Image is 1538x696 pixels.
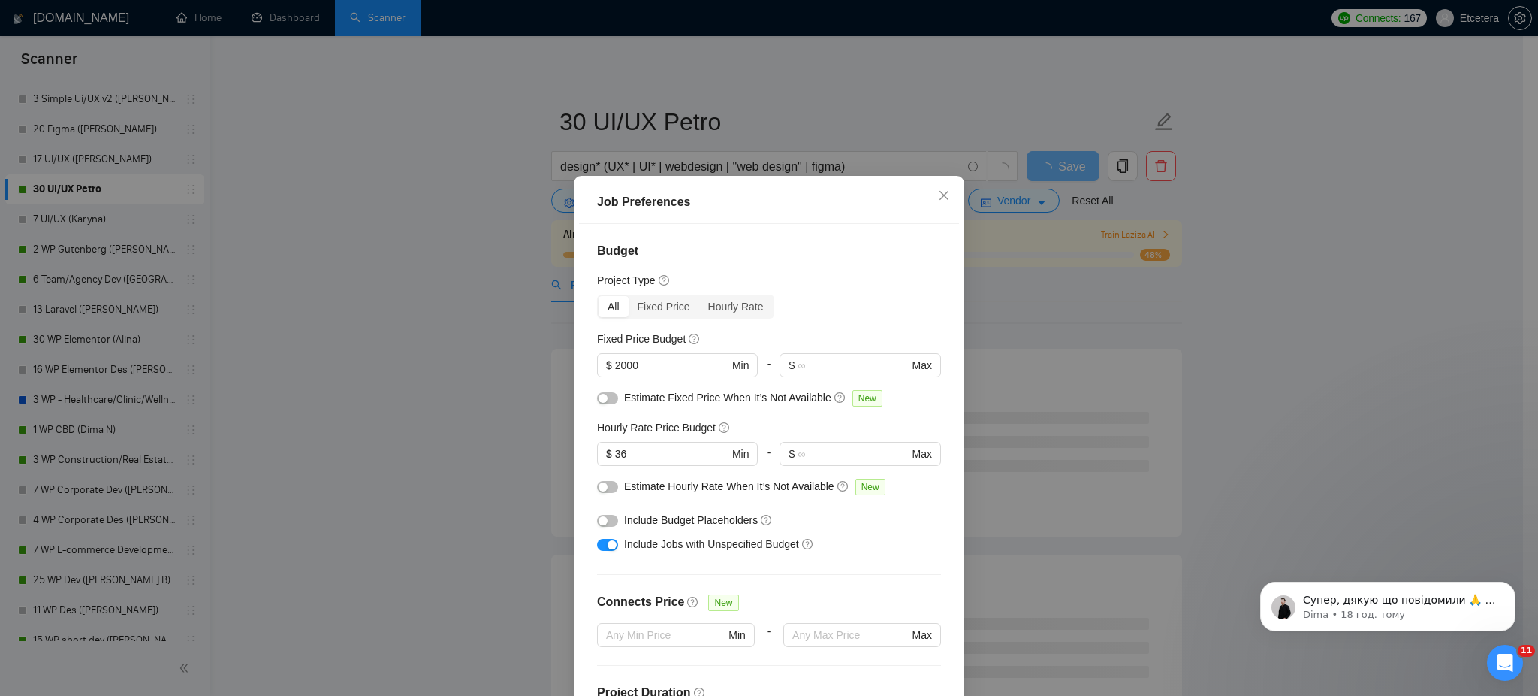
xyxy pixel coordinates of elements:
span: Include Budget Placeholders [624,514,758,526]
h5: Fixed Price Budget [597,331,686,347]
div: Fixed Price [629,296,699,317]
div: - [755,623,783,665]
iframe: Intercom live chat [1487,645,1523,681]
div: All [599,296,629,317]
span: Min [732,446,749,462]
span: Include Jobs with Unspecified Budget [624,538,799,550]
div: - [758,353,780,389]
span: question-circle [687,596,699,608]
span: Min [732,357,749,374]
input: Any Min Price [606,627,725,643]
div: - [758,442,780,478]
input: ∞ [798,446,909,462]
span: Estimate Fixed Price When It’s Not Available [624,392,831,404]
span: question-circle [834,392,846,404]
span: New [708,595,738,611]
input: Any Max Price [792,627,909,643]
span: 11 [1518,645,1535,657]
h4: Budget [597,242,941,260]
button: Close [924,176,964,216]
div: Hourly Rate [699,296,773,317]
span: Estimate Hourly Rate When It’s Not Available [624,480,834,492]
span: $ [606,446,612,462]
span: close [938,189,950,201]
span: $ [789,446,795,462]
span: question-circle [689,333,701,345]
span: question-circle [837,480,849,492]
span: Max [912,627,932,643]
span: Min [728,627,746,643]
h4: Connects Price [597,593,684,611]
span: Max [912,357,932,374]
span: $ [606,357,612,374]
span: $ [789,357,795,374]
span: question-circle [802,538,814,550]
span: New [855,479,885,495]
input: 0 [615,446,729,462]
h5: Project Type [597,272,656,289]
input: 0 [615,357,729,374]
span: question-circle [761,514,773,526]
span: New [852,390,882,407]
span: question-circle [659,274,671,286]
div: Job Preferences [597,193,941,211]
iframe: Intercom notifications повідомлення [1238,550,1538,655]
input: ∞ [798,357,909,374]
span: question-circle [719,422,731,434]
span: Max [912,446,932,462]
h5: Hourly Rate Price Budget [597,419,716,436]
